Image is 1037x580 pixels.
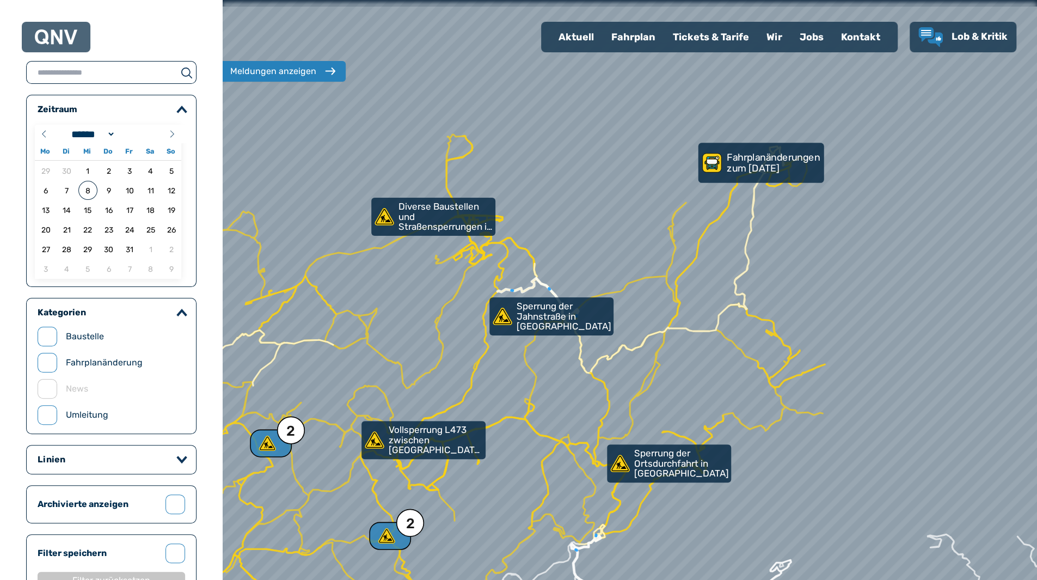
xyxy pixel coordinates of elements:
span: 16.10.2025 [99,200,118,219]
p: Fahrplanänderungen zum [DATE] [727,152,821,173]
span: 12.10.2025 [162,181,181,200]
button: Meldungen anzeigen [219,61,346,82]
legend: Kategorien [38,307,86,318]
span: 04.11.2025 [57,259,76,278]
p: Sperrung der Jahnstraße in [GEOGRAPHIC_DATA] [517,301,611,332]
a: QNV Logo [35,26,77,48]
p: Vollsperrung L473 zwischen [GEOGRAPHIC_DATA] und [GEOGRAPHIC_DATA] [389,425,483,455]
span: 19.10.2025 [162,200,181,219]
div: Vollsperrung L473 zwischen [GEOGRAPHIC_DATA] und [GEOGRAPHIC_DATA] [361,421,481,459]
span: Lob & Kritik [952,30,1008,42]
legend: Zeitraum [38,104,77,115]
div: 2 [286,424,295,438]
div: Diverse Baustellen und Straßensperrungen in [GEOGRAPHIC_DATA] [371,198,491,236]
span: 07.11.2025 [120,259,139,278]
label: Umleitung [66,408,108,422]
a: Sperrung der Ortsdurchfahrt in [GEOGRAPHIC_DATA] [607,444,731,483]
div: 2 [257,435,283,452]
p: Sperrung der Ortsdurchfahrt in [GEOGRAPHIC_DATA] [634,448,729,479]
div: Sperrung der Jahnstraße in [GEOGRAPHIC_DATA] [489,297,609,335]
span: 21.10.2025 [57,220,76,239]
span: 04.10.2025 [141,161,160,180]
a: Vollsperrung L473 zwischen [GEOGRAPHIC_DATA] und [GEOGRAPHIC_DATA] [361,421,486,459]
label: Filter speichern [38,547,157,560]
span: 27.10.2025 [36,240,56,259]
span: Do [97,148,118,155]
label: Fahrplanänderung [66,356,143,369]
a: Wir [758,23,791,51]
span: 10.10.2025 [120,181,139,200]
a: Fahrplan [603,23,664,51]
span: 29.09.2025 [36,161,56,180]
span: 02.10.2025 [99,161,118,180]
span: 25.10.2025 [141,220,160,239]
span: Mi [77,148,97,155]
span: Sa [139,148,160,155]
span: Mo [35,148,56,155]
select: Month [68,129,116,140]
span: 11.10.2025 [141,181,160,200]
span: So [161,148,181,155]
span: 01.11.2025 [141,240,160,259]
span: 05.11.2025 [78,259,97,278]
div: 2 [377,527,402,545]
label: Archivierte anzeigen [38,498,157,511]
span: 02.11.2025 [162,240,181,259]
span: 09.11.2025 [162,259,181,278]
span: 13.10.2025 [36,200,56,219]
span: 20.10.2025 [36,220,56,239]
label: News [66,382,88,395]
a: Lob & Kritik [918,27,1008,47]
div: Fahrplanänderungen zum [DATE] [701,144,821,182]
a: Jobs [791,23,832,51]
span: 15.10.2025 [78,200,97,219]
a: Aktuell [550,23,603,51]
a: Fahrplanänderungen zum [DATE] [698,143,824,183]
span: 03.10.2025 [120,161,139,180]
span: 17.10.2025 [120,200,139,219]
span: Di [56,148,76,155]
span: 23.10.2025 [99,220,118,239]
span: 29.10.2025 [78,240,97,259]
div: Sperrung der Ortsdurchfahrt in [GEOGRAPHIC_DATA] [607,444,727,483]
p: Diverse Baustellen und Straßensperrungen in [GEOGRAPHIC_DATA] [398,202,493,232]
span: 28.10.2025 [57,240,76,259]
span: 08.10.2025 [78,181,97,200]
span: 30.09.2025 [57,161,76,180]
span: 05.10.2025 [162,161,181,180]
span: 01.10.2025 [78,161,97,180]
span: 30.10.2025 [99,240,118,259]
img: QNV Logo [35,29,77,45]
span: 24.10.2025 [120,220,139,239]
span: 06.10.2025 [36,181,56,200]
a: Diverse Baustellen und Straßensperrungen in [GEOGRAPHIC_DATA] [371,198,495,236]
span: 08.11.2025 [141,259,160,278]
span: 18.10.2025 [141,200,160,219]
span: 26.10.2025 [162,220,181,239]
span: 03.11.2025 [36,259,56,278]
span: 31.10.2025 [120,240,139,259]
div: 2 [406,517,414,531]
span: 09.10.2025 [99,181,118,200]
span: Fr [119,148,139,155]
input: Year [115,129,155,140]
span: 22.10.2025 [78,220,97,239]
span: 06.11.2025 [99,259,118,278]
span: 14.10.2025 [57,200,76,219]
a: Kontakt [832,23,889,51]
a: Sperrung der Jahnstraße in [GEOGRAPHIC_DATA] [489,297,613,335]
span: 07.10.2025 [57,181,76,200]
button: suchen [177,66,196,79]
div: Meldungen anzeigen [230,65,316,78]
legend: Linien [38,454,65,465]
a: Tickets & Tarife [664,23,758,51]
label: Baustelle [66,330,104,343]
